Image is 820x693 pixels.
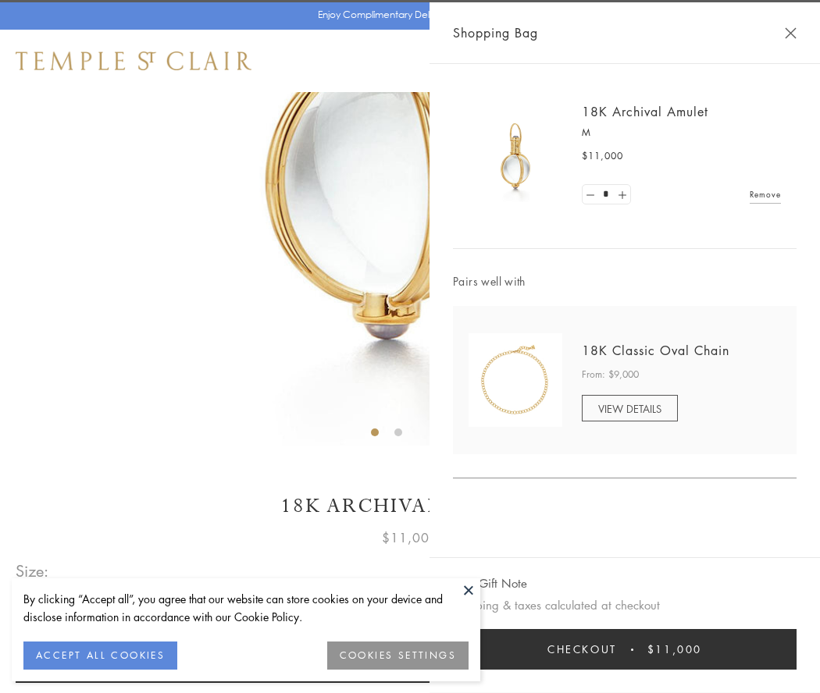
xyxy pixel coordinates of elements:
[16,52,251,70] img: Temple St. Clair
[318,7,495,23] p: Enjoy Complimentary Delivery & Returns
[469,109,562,203] img: 18K Archival Amulet
[327,641,469,670] button: COOKIES SETTINGS
[750,186,781,203] a: Remove
[453,23,538,43] span: Shopping Bag
[582,148,623,164] span: $11,000
[614,185,629,204] a: Set quantity to 2
[453,629,797,670] button: Checkout $11,000
[582,342,729,359] a: 18K Classic Oval Chain
[453,574,527,593] button: Add Gift Note
[23,590,469,626] div: By clicking “Accept all”, you agree that our website can store cookies on your device and disclos...
[16,558,50,584] span: Size:
[453,595,797,615] p: Shipping & taxes calculated at checkout
[582,367,639,382] span: From: $9,000
[453,272,797,290] span: Pairs well with
[582,395,678,421] a: VIEW DETAILS
[382,528,438,548] span: $11,000
[582,103,708,120] a: 18K Archival Amulet
[23,641,177,670] button: ACCEPT ALL COOKIES
[583,185,598,204] a: Set quantity to 0
[598,401,661,416] span: VIEW DETAILS
[469,333,562,427] img: N88865-OV18
[582,125,781,140] p: M
[547,641,617,658] span: Checkout
[647,641,702,658] span: $11,000
[16,492,804,520] h1: 18K Archival Amulet
[785,27,797,39] button: Close Shopping Bag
